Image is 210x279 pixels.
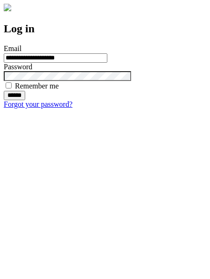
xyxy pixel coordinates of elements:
label: Remember me [15,82,59,90]
img: logo-4e3dc11c47720685a147b03b5a06dd966a58ff35d612b21f08c02c0306f2b779.png [4,4,11,11]
a: Forgot your password? [4,100,72,108]
h2: Log in [4,22,206,35]
label: Password [4,63,32,71]
label: Email [4,44,21,52]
